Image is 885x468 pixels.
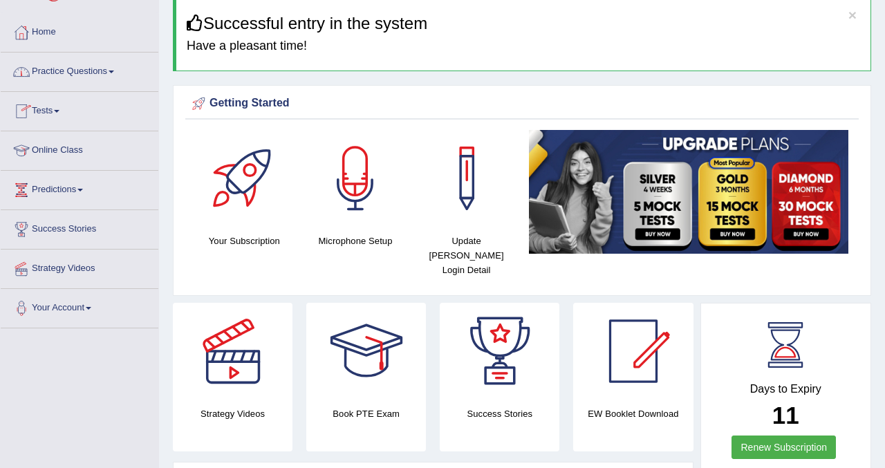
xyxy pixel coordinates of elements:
a: Renew Subscription [732,436,836,459]
b: 11 [772,402,799,429]
h4: Your Subscription [196,234,293,248]
div: Getting Started [189,93,855,114]
a: Online Class [1,131,158,166]
a: Predictions [1,171,158,205]
h4: EW Booklet Download [573,406,693,421]
img: small5.jpg [529,130,848,254]
a: Strategy Videos [1,250,158,284]
button: × [848,8,857,22]
a: Home [1,13,158,48]
h4: Have a pleasant time! [187,39,860,53]
a: Your Account [1,289,158,324]
h3: Successful entry in the system [187,15,860,32]
h4: Update [PERSON_NAME] Login Detail [418,234,515,277]
h4: Book PTE Exam [306,406,426,421]
h4: Microphone Setup [307,234,404,248]
h4: Success Stories [440,406,559,421]
h4: Strategy Videos [173,406,292,421]
a: Tests [1,92,158,127]
h4: Days to Expiry [716,383,856,395]
a: Success Stories [1,210,158,245]
a: Practice Questions [1,53,158,87]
